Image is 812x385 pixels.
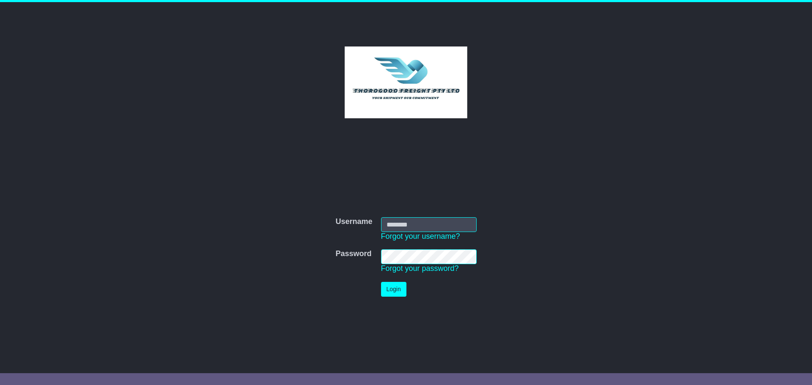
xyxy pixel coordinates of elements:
[381,282,406,297] button: Login
[381,232,460,240] a: Forgot your username?
[381,264,459,273] a: Forgot your password?
[335,249,371,259] label: Password
[335,217,372,227] label: Username
[345,46,468,118] img: Thorogood Freight Pty Ltd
